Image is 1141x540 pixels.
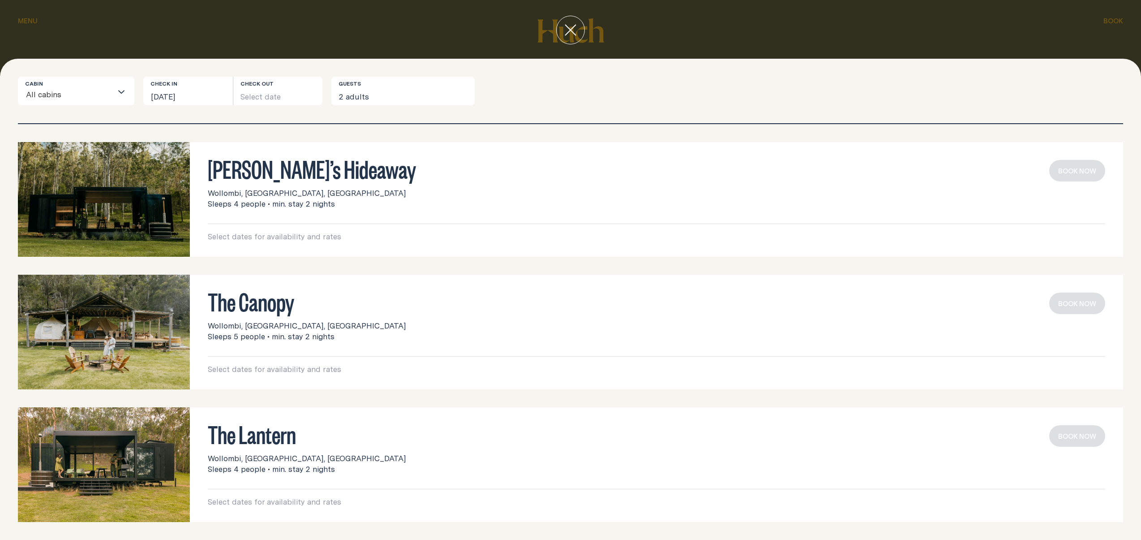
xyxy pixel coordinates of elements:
span: Wollombi, [GEOGRAPHIC_DATA], [GEOGRAPHIC_DATA] [208,188,406,199]
button: close [556,16,585,44]
span: Sleeps 5 people • min. stay 2 nights [208,331,335,342]
span: All cabins [26,84,62,105]
span: Sleeps 4 people • min. stay 2 nights [208,199,335,209]
button: book now [1049,160,1105,181]
label: Guests [339,80,361,87]
button: [DATE] [143,77,233,105]
h3: The Lantern [208,425,1105,442]
p: Select dates for availability and rates [208,231,1105,242]
span: Wollombi, [GEOGRAPHIC_DATA], [GEOGRAPHIC_DATA] [208,453,406,464]
button: Select date [233,77,323,105]
button: book now [1049,425,1105,447]
h3: [PERSON_NAME]’s Hideaway [208,160,1105,177]
input: Search for option [62,86,112,105]
div: Search for option [18,77,134,105]
p: Select dates for availability and rates [208,364,1105,375]
button: book now [1049,293,1105,314]
p: Select dates for availability and rates [208,497,1105,507]
span: Wollombi, [GEOGRAPHIC_DATA], [GEOGRAPHIC_DATA] [208,320,406,331]
button: 2 adults [331,77,475,105]
span: Sleeps 4 people • min. stay 2 nights [208,464,335,475]
h3: The Canopy [208,293,1105,310]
